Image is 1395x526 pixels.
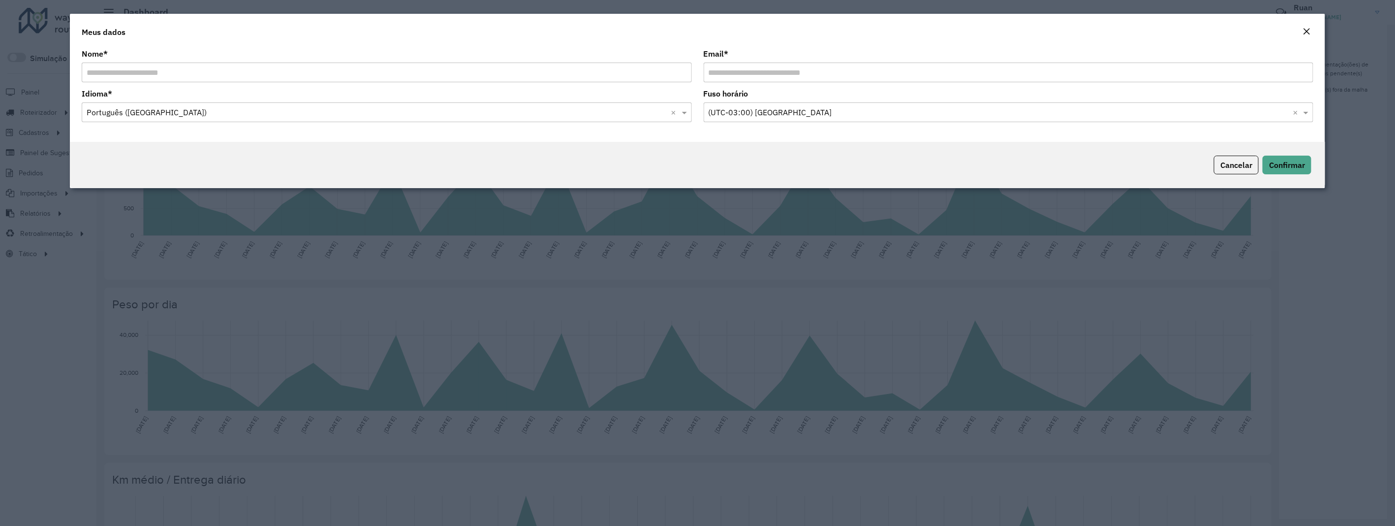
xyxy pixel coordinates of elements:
label: Idioma [82,88,112,99]
span: Clear all [671,106,680,118]
label: Email [704,48,729,60]
button: Close [1300,26,1313,38]
span: Cancelar [1220,160,1252,170]
h4: Meus dados [82,26,125,38]
label: Nome [82,48,108,60]
span: Confirmar [1269,160,1305,170]
em: Fechar [1302,28,1310,35]
span: Clear all [1293,106,1301,118]
button: Cancelar [1214,156,1259,174]
label: Fuso horário [704,88,748,99]
button: Confirmar [1263,156,1311,174]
